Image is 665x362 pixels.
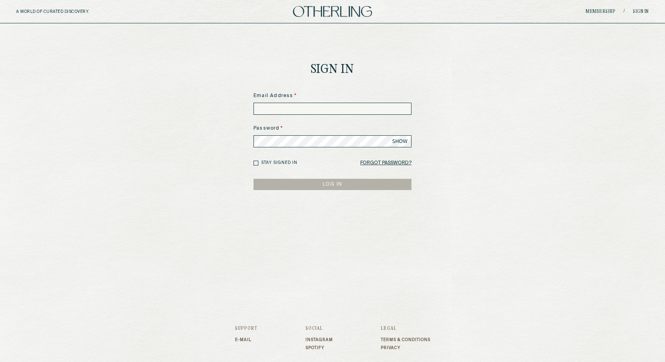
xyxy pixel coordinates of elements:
label: Email Address [254,92,411,99]
button: LOG IN [254,179,411,190]
a: Sign in [633,9,649,14]
a: Terms & Conditions [381,337,430,342]
h3: Social [305,326,333,331]
a: Privacy [381,345,430,350]
img: logo [293,6,372,17]
a: E-mail [235,337,258,342]
span: SHOW [392,138,407,145]
h5: A WORLD OF CURATED DISCOVERY. [16,9,125,14]
a: Spotify [305,345,333,350]
h3: Legal [381,326,430,331]
label: Password [254,125,411,132]
a: Forgot Password? [360,157,411,169]
span: / [623,8,625,14]
label: Stay signed in [261,160,297,166]
h1: Sign In [311,64,354,76]
h3: Support [235,326,258,331]
a: Instagram [305,337,333,342]
a: Membership [586,9,615,14]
